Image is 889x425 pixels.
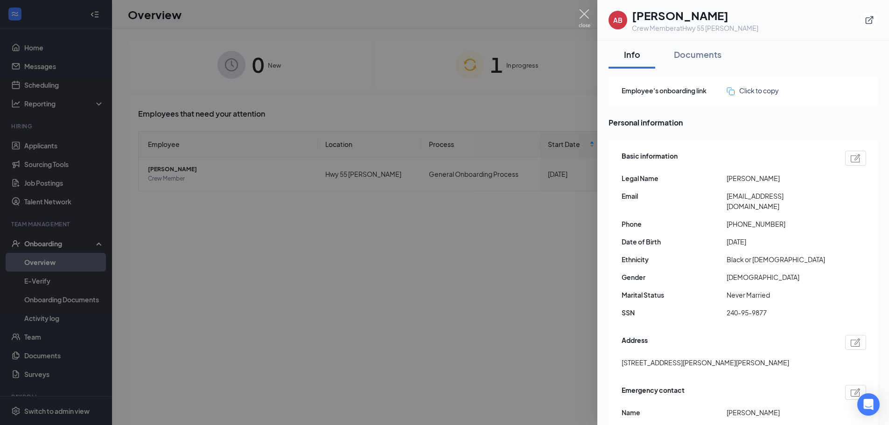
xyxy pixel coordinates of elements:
[727,407,832,418] span: [PERSON_NAME]
[674,49,721,60] div: Documents
[622,191,727,201] span: Email
[727,272,832,282] span: [DEMOGRAPHIC_DATA]
[727,85,779,96] button: Click to copy
[622,407,727,418] span: Name
[622,357,789,368] span: [STREET_ADDRESS][PERSON_NAME][PERSON_NAME]
[727,307,832,318] span: 240-95-9877
[727,191,832,211] span: [EMAIL_ADDRESS][DOMAIN_NAME]
[622,151,678,166] span: Basic information
[622,173,727,183] span: Legal Name
[622,385,685,400] span: Emergency contact
[613,15,623,25] div: AB
[622,290,727,300] span: Marital Status
[622,254,727,265] span: Ethnicity
[727,290,832,300] span: Never Married
[622,335,648,350] span: Address
[622,85,727,96] span: Employee's onboarding link
[727,173,832,183] span: [PERSON_NAME]
[727,237,832,247] span: [DATE]
[632,7,758,23] h1: [PERSON_NAME]
[727,254,832,265] span: Black or [DEMOGRAPHIC_DATA]
[727,219,832,229] span: [PHONE_NUMBER]
[622,272,727,282] span: Gender
[609,117,878,128] span: Personal information
[861,12,878,28] button: ExternalLink
[857,393,880,416] div: Open Intercom Messenger
[622,219,727,229] span: Phone
[622,237,727,247] span: Date of Birth
[632,23,758,33] div: Crew Member at Hwy 55 [PERSON_NAME]
[865,15,874,25] svg: ExternalLink
[618,49,646,60] div: Info
[727,87,735,95] img: click-to-copy.71757273a98fde459dfc.svg
[622,307,727,318] span: SSN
